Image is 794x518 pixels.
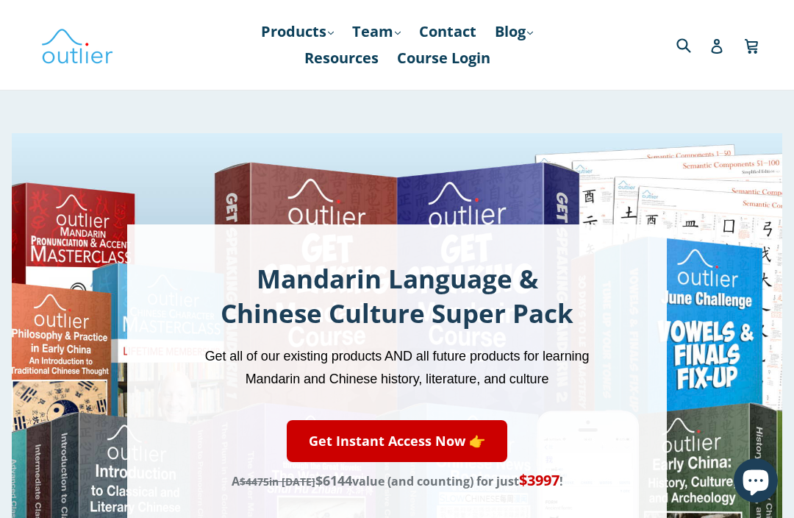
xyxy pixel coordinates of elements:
[254,18,341,45] a: Products
[287,420,507,462] a: Get Instant Access Now 👉
[315,472,352,489] span: $6144
[487,18,540,45] a: Blog
[203,261,591,330] h1: Mandarin Language & Chinese Culture Super Pack
[297,45,386,71] a: Resources
[390,45,498,71] a: Course Login
[205,349,590,386] span: Get all of our existing products AND all future products for learning Mandarin and Chinese histor...
[40,24,114,66] img: Outlier Linguistics
[232,473,563,489] span: A value (and counting) for just !
[519,470,559,490] span: $3997
[729,458,782,506] inbox-online-store-chat: Shopify online store chat
[673,29,713,60] input: Search
[240,475,269,489] span: $4475
[240,475,315,489] s: in [DATE]
[412,18,484,45] a: Contact
[345,18,408,45] a: Team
